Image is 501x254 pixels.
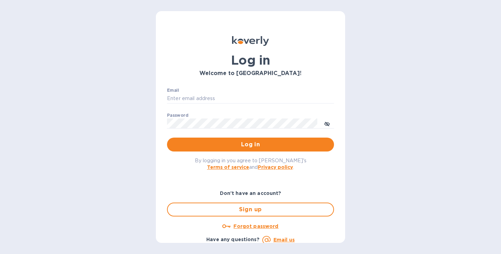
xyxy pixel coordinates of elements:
[167,203,334,216] button: Sign up
[173,205,328,214] span: Sign up
[233,223,278,229] u: Forgot password
[167,138,334,151] button: Log in
[258,164,293,170] a: Privacy policy
[206,237,260,242] b: Have any questions?
[167,53,334,67] h1: Log in
[232,36,269,46] img: Koverly
[167,88,179,92] label: Email
[320,116,334,130] button: toggle password visibility
[220,190,281,196] b: Don't have an account?
[207,164,249,170] a: Terms of service
[173,140,328,149] span: Log in
[167,93,334,104] input: Enter email address
[167,70,334,77] h3: Welcome to [GEOGRAPHIC_DATA]!
[273,237,295,243] a: Email us
[195,158,307,170] span: By logging in you agree to [PERSON_NAME]'s and .
[167,113,188,117] label: Password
